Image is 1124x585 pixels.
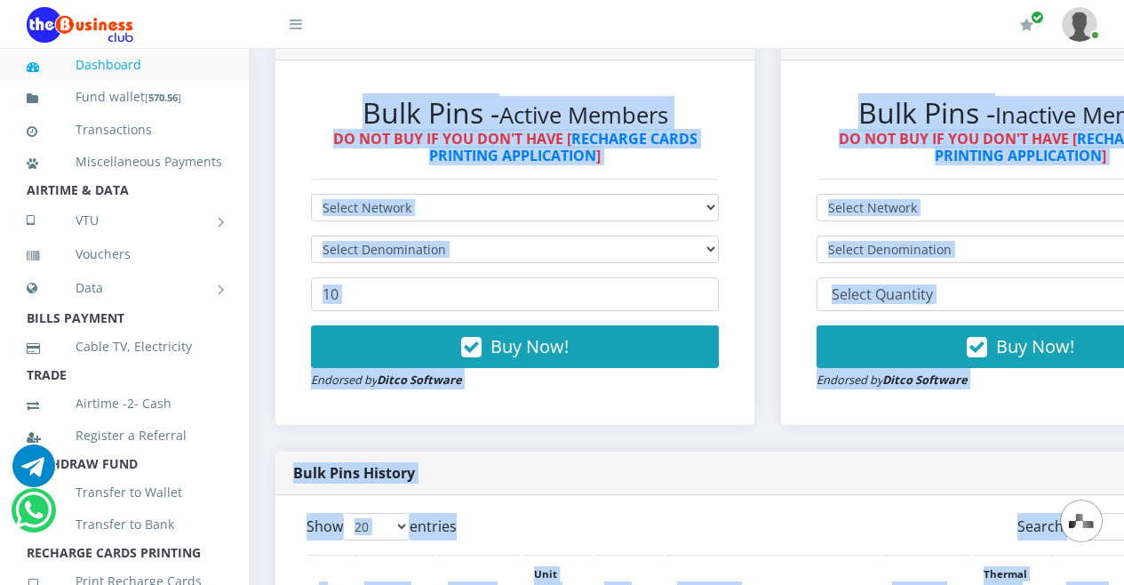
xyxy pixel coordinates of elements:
strong: DO NOT BUY IF YOU DON'T HAVE [ ] [333,129,698,165]
select: Showentries [343,513,410,541]
a: Transfer to Bank [27,504,222,545]
span: Buy Now! [996,334,1074,358]
a: Register a Referral [27,415,222,456]
small: Active Members [499,100,668,131]
a: Transfer to Wallet [27,472,222,513]
a: Cable TV, Electricity [27,326,222,367]
span: Buy Now! [490,334,569,358]
img: Logo [27,7,133,43]
a: Chat for support [12,458,55,487]
a: Fund wallet[570.56] [27,76,222,118]
a: Transactions [27,109,222,150]
h2: Bulk Pins - [311,96,719,130]
a: RECHARGE CARDS PRINTING APPLICATION [429,129,698,165]
span: Renew/Upgrade Subscription [1031,11,1044,24]
button: Buy Now! [311,325,719,368]
a: Miscellaneous Payments [27,141,222,182]
label: Show entries [307,513,457,541]
strong: Ditco Software [882,372,968,388]
small: Endorsed by [817,372,968,388]
strong: Ditco Software [377,372,462,388]
a: Data [27,266,222,310]
input: Enter Quantity [311,277,719,311]
a: VTU [27,198,222,243]
i: Renew/Upgrade Subscription [1020,18,1033,32]
small: Endorsed by [311,372,462,388]
small: [ ] [145,91,181,104]
strong: Bulk Pins History [293,463,415,483]
b: 570.56 [148,91,178,104]
a: Chat for support [15,502,52,532]
a: Vouchers [27,234,222,275]
a: Airtime -2- Cash [27,383,222,424]
img: User [1062,7,1097,42]
a: Dashboard [27,44,222,85]
img: svg+xml,%3Csvg%20xmlns%3D%22http%3A%2F%2Fwww.w3.org%2F2000%2Fsvg%22%20width%3D%2228%22%20height%3... [1069,514,1094,528]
